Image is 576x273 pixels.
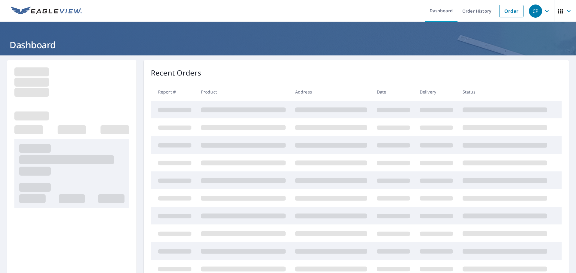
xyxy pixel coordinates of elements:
[196,83,290,101] th: Product
[11,7,82,16] img: EV Logo
[7,39,569,51] h1: Dashboard
[529,4,542,18] div: CP
[499,5,523,17] a: Order
[151,83,196,101] th: Report #
[151,67,201,78] p: Recent Orders
[415,83,458,101] th: Delivery
[290,83,372,101] th: Address
[458,83,552,101] th: Status
[372,83,415,101] th: Date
